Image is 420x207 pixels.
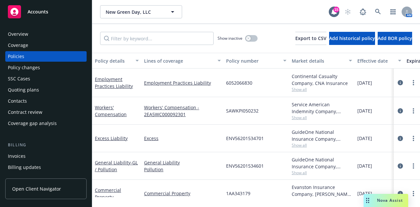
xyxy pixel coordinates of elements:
div: Effective date [357,57,394,64]
span: Show all [292,87,352,92]
a: Pollution [144,166,221,173]
a: Search [371,5,385,18]
button: Add historical policy [329,32,375,45]
a: more [409,79,417,87]
span: Nova Assist [377,197,403,203]
span: Show all [292,115,352,120]
a: Accounts [5,3,87,21]
a: SSC Cases [5,73,87,84]
span: [DATE] [357,162,372,169]
a: Policy changes [5,62,87,73]
button: New Green Day, LLC [100,5,182,18]
a: Employment Practices Liability [144,79,221,86]
a: Workers' Compensation [95,104,127,117]
span: [DATE] [357,107,372,114]
a: Invoices [5,151,87,161]
a: General Liability [95,159,138,173]
a: circleInformation [396,79,404,87]
div: Evanston Insurance Company, [PERSON_NAME] Insurance, Amwins [292,184,352,197]
span: Show all [292,170,352,176]
span: Show inactive [218,35,242,41]
a: Commercial Property [144,190,221,197]
div: Policy number [226,57,279,64]
span: [DATE] [357,79,372,86]
span: SAWKPI050232 [226,107,259,114]
span: Open Client Navigator [12,185,61,192]
div: Contacts [8,96,27,106]
a: more [409,162,417,170]
a: Excess Liability [95,135,128,141]
span: Add historical policy [329,35,375,41]
a: Billing updates [5,162,87,173]
a: more [409,190,417,197]
a: circleInformation [396,135,404,142]
span: Add BOR policy [378,35,412,41]
button: Policy number [223,53,289,69]
div: Continental Casualty Company, CNA Insurance [292,73,352,87]
span: Accounts [28,9,48,14]
div: GuideOne National Insurance Company, GuideOne Insurance, Risk Transfer Partners [292,156,352,170]
a: General Liability [144,159,221,166]
span: - GL / Pollution [95,159,138,173]
a: Overview [5,29,87,39]
span: [DATE] [357,190,372,197]
button: Add BOR policy [378,32,412,45]
div: Policy changes [8,62,40,73]
span: 1AA343179 [226,190,250,197]
button: Policy details [92,53,141,69]
span: ENV56201534601 [226,162,264,169]
div: Billing updates [8,162,41,173]
a: Coverage gap analysis [5,118,87,129]
span: New Green Day, LLC [106,9,162,15]
input: Filter by keyword... [100,32,214,45]
a: Switch app [387,5,400,18]
a: Coverage [5,40,87,51]
div: Market details [292,57,345,64]
a: circleInformation [396,162,404,170]
div: Contract review [8,107,42,117]
a: Quoting plans [5,85,87,95]
a: Report a Bug [356,5,369,18]
a: Policies [5,51,87,62]
button: Effective date [355,53,404,69]
div: Coverage gap analysis [8,118,57,129]
a: Employment Practices Liability [95,76,133,89]
div: Lines of coverage [144,57,214,64]
span: [DATE] [357,135,372,142]
span: Show all [292,142,352,148]
div: SSC Cases [8,73,30,84]
div: Coverage [8,40,28,51]
span: 6052066830 [226,79,252,86]
a: Contract review [5,107,87,117]
div: Policy details [95,57,132,64]
div: Quoting plans [8,85,39,95]
div: Overview [8,29,28,39]
button: Lines of coverage [141,53,223,69]
a: circleInformation [396,107,404,115]
a: Excess [144,135,221,142]
a: Workers' Compensation - 2EA5WC000092301 [144,104,221,118]
div: Billing [5,142,87,148]
div: Invoices [8,151,26,161]
button: Export to CSV [295,32,326,45]
span: Export to CSV [295,35,326,41]
a: Start snowing [341,5,354,18]
div: Service American Indemnity Company, Service American Indemnity Company, Paragon Insurance Holdings [292,101,352,115]
div: GuideOne National Insurance Company, GuideOne Insurance, Risk Transfer Partners [292,129,352,142]
button: Nova Assist [364,194,408,207]
a: more [409,107,417,115]
a: circleInformation [396,190,404,197]
a: Contacts [5,96,87,106]
div: Drag to move [364,194,372,207]
a: more [409,135,417,142]
a: Commercial Property [95,187,121,200]
span: ENV56201534701 [226,135,264,142]
div: Policies [8,51,24,62]
button: Market details [289,53,355,69]
div: 15 [333,7,339,12]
